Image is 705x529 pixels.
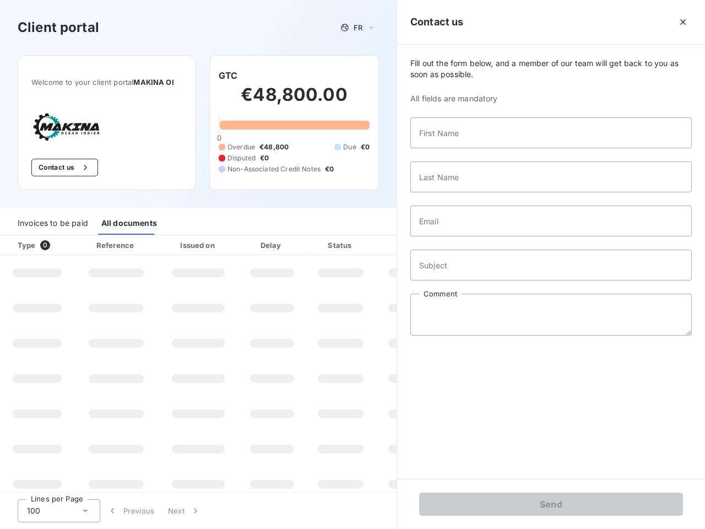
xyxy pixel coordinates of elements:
h5: Contact us [410,14,464,30]
span: FR [354,23,362,32]
span: 0 [40,240,50,250]
span: 100 [27,505,40,516]
input: placeholder [410,250,692,280]
button: Contact us [31,159,98,176]
div: Issued on [160,240,236,251]
input: placeholder [410,206,692,236]
div: Status [308,240,373,251]
h6: GTC [219,69,237,82]
div: Reference [96,241,134,250]
span: Overdue [227,142,255,152]
div: All documents [101,212,157,235]
h2: €48,800.00 [219,84,370,117]
button: Previous [100,499,161,522]
h3: Client portal [18,18,99,37]
input: placeholder [410,117,692,148]
span: €0 [325,164,334,174]
div: Type [11,240,72,251]
img: Company logo [31,113,102,141]
span: Due [343,142,356,152]
span: Fill out the form below, and a member of our team will get back to you as soon as possible. [410,58,692,80]
span: MAKINA OI [133,78,173,87]
span: €0 [361,142,370,152]
div: Invoices to be paid [18,212,88,235]
span: Welcome to your client portal [31,78,182,87]
span: €0 [260,153,269,163]
span: Non-Associated Credit Notes [227,164,321,174]
input: placeholder [410,161,692,192]
span: Disputed [227,153,256,163]
button: Send [419,493,683,516]
span: €48,800 [259,142,289,152]
span: 0 [217,133,221,142]
span: All fields are mandatory [410,93,692,104]
div: Delay [241,240,303,251]
button: Next [161,499,208,522]
div: Amount [378,240,448,251]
